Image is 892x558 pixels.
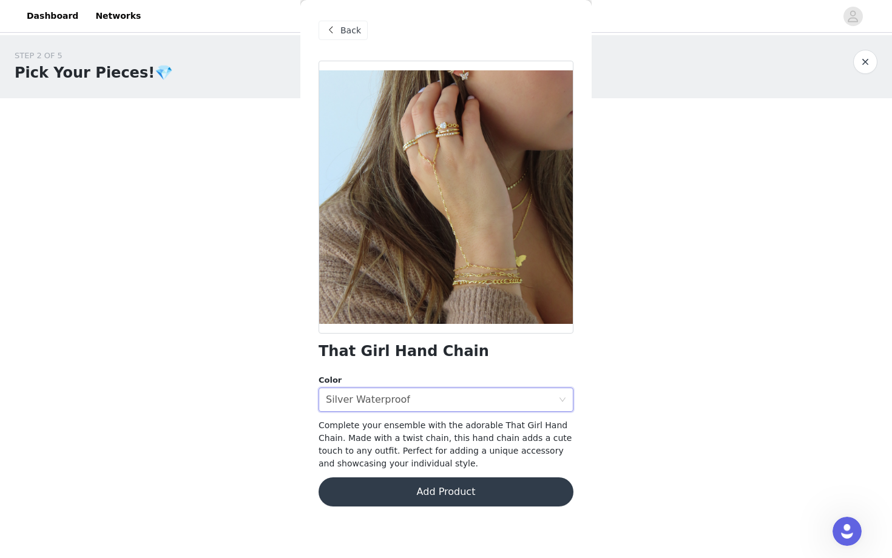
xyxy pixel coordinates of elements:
[15,50,173,62] div: STEP 2 OF 5
[326,388,410,411] div: Silver Waterproof
[833,517,862,546] iframe: Intercom live chat
[319,343,489,360] h1: That Girl Hand Chain
[319,477,573,506] button: Add Product
[847,7,859,26] div: avatar
[19,2,86,30] a: Dashboard
[319,420,572,468] span: Complete your ensemble with the adorable That Girl Hand Chain. Made with a twist chain, this hand...
[340,24,361,37] span: Back
[319,374,573,386] div: Color
[88,2,148,30] a: Networks
[15,62,173,84] h1: Pick Your Pieces!💎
